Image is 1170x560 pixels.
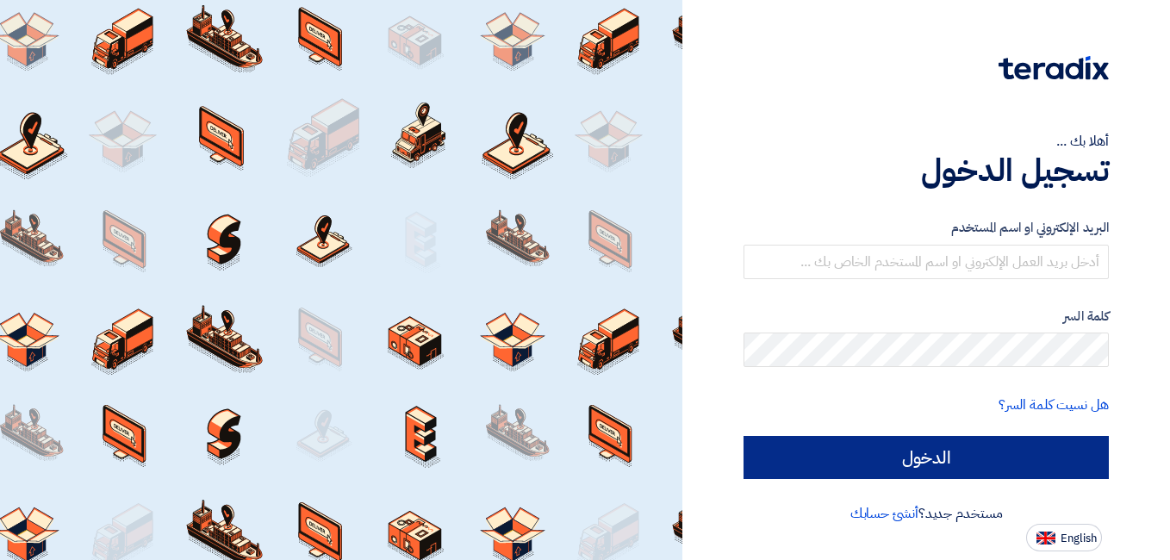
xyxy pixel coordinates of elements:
[850,503,918,524] a: أنشئ حسابك
[744,503,1109,524] div: مستخدم جديد؟
[744,307,1109,327] label: كلمة السر
[744,152,1109,190] h1: تسجيل الدخول
[999,395,1109,415] a: هل نسيت كلمة السر؟
[1026,524,1102,551] button: English
[1061,532,1097,544] span: English
[1036,532,1055,544] img: en-US.png
[744,245,1109,279] input: أدخل بريد العمل الإلكتروني او اسم المستخدم الخاص بك ...
[999,56,1109,80] img: Teradix logo
[744,131,1109,152] div: أهلا بك ...
[744,218,1109,238] label: البريد الإلكتروني او اسم المستخدم
[744,436,1109,479] input: الدخول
